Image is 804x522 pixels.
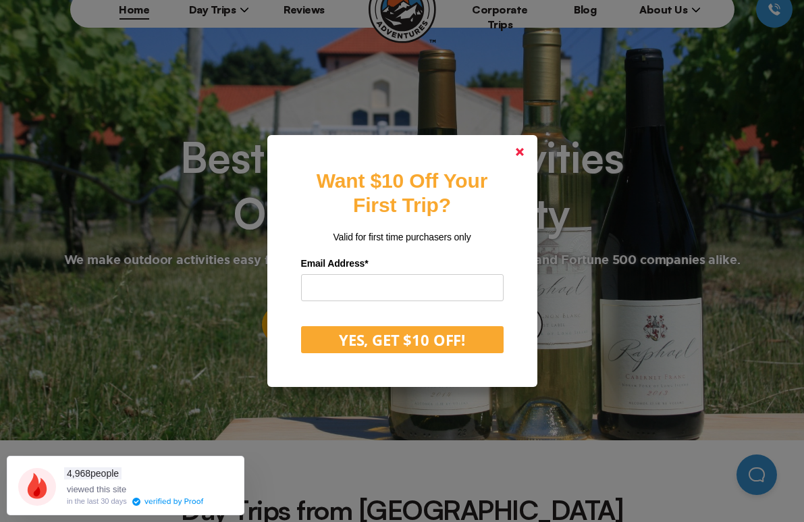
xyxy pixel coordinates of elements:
[301,326,504,353] button: YES, GET $10 OFF!
[64,467,122,479] span: people
[317,169,487,216] strong: Want $10 Off Your First Trip?
[365,258,368,269] span: Required
[67,468,90,479] span: 4,968
[67,498,127,505] div: in the last 30 days
[333,232,471,242] span: Valid for first time purchasers only
[504,136,536,168] a: Close
[301,253,504,274] label: Email Address
[67,484,126,494] span: viewed this site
